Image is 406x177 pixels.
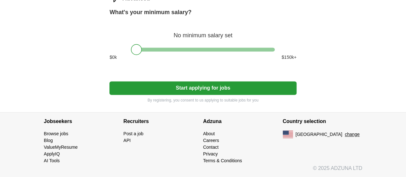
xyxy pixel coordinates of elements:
button: change [345,131,359,138]
label: What's your minimum salary? [109,8,191,17]
a: Post a job [124,131,143,136]
span: [GEOGRAPHIC_DATA] [296,131,342,138]
div: No minimum salary set [109,24,296,40]
span: $ 0 k [109,54,117,61]
a: Blog [44,138,53,143]
img: US flag [283,130,293,138]
span: $ 150 k+ [281,54,296,61]
a: Browse jobs [44,131,68,136]
p: By registering, you consent to us applying to suitable jobs for you [109,97,296,103]
a: API [124,138,131,143]
button: Start applying for jobs [109,81,296,95]
a: Terms & Conditions [203,158,242,163]
a: ValueMyResume [44,145,78,150]
h4: Country selection [283,112,362,130]
a: Contact [203,145,219,150]
a: About [203,131,215,136]
a: ApplyIQ [44,151,60,156]
a: Privacy [203,151,218,156]
div: © 2025 ADZUNA LTD [39,164,367,177]
a: AI Tools [44,158,60,163]
a: Careers [203,138,219,143]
